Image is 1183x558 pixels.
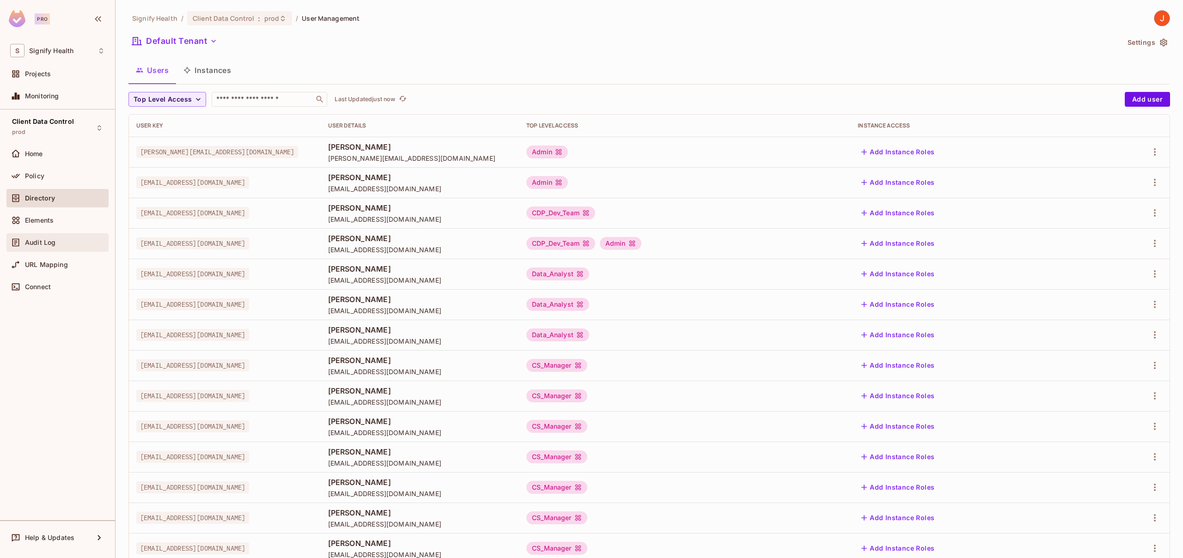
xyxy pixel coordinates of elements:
[328,245,512,254] span: [EMAIL_ADDRESS][DOMAIN_NAME]
[136,390,249,402] span: [EMAIL_ADDRESS][DOMAIN_NAME]
[136,298,249,310] span: [EMAIL_ADDRESS][DOMAIN_NAME]
[328,355,512,365] span: [PERSON_NAME]
[136,176,249,188] span: [EMAIL_ADDRESS][DOMAIN_NAME]
[136,207,249,219] span: [EMAIL_ADDRESS][DOMAIN_NAME]
[136,542,249,554] span: [EMAIL_ADDRESS][DOMAIN_NAME]
[302,14,360,23] span: User Management
[526,481,587,494] div: CS_Manager
[25,172,44,180] span: Policy
[136,512,249,524] span: [EMAIL_ADDRESS][DOMAIN_NAME]
[526,122,843,129] div: Top Level Access
[858,145,938,159] button: Add Instance Roles
[328,367,512,376] span: [EMAIL_ADDRESS][DOMAIN_NAME]
[526,146,568,158] div: Admin
[328,203,512,213] span: [PERSON_NAME]
[134,94,192,105] span: Top Level Access
[136,237,249,249] span: [EMAIL_ADDRESS][DOMAIN_NAME]
[328,306,512,315] span: [EMAIL_ADDRESS][DOMAIN_NAME]
[25,261,68,268] span: URL Mapping
[328,520,512,528] span: [EMAIL_ADDRESS][DOMAIN_NAME]
[399,95,407,104] span: refresh
[25,239,55,246] span: Audit Log
[328,489,512,498] span: [EMAIL_ADDRESS][DOMAIN_NAME]
[328,459,512,467] span: [EMAIL_ADDRESS][DOMAIN_NAME]
[328,276,512,285] span: [EMAIL_ADDRESS][DOMAIN_NAME]
[12,128,26,136] span: prod
[1154,11,1170,26] img: Justin Catterton
[136,329,249,341] span: [EMAIL_ADDRESS][DOMAIN_NAME]
[328,154,512,163] span: [PERSON_NAME][EMAIL_ADDRESS][DOMAIN_NAME]
[193,14,255,23] span: Client Data Control
[9,10,25,27] img: SReyMgAAAABJRU5ErkJggg==
[858,480,938,495] button: Add Instance Roles
[257,15,261,22] span: :
[328,337,512,346] span: [EMAIL_ADDRESS][DOMAIN_NAME]
[1124,35,1170,50] button: Settings
[526,176,568,189] div: Admin
[328,172,512,182] span: [PERSON_NAME]
[25,534,74,541] span: Help & Updates
[328,184,512,193] span: [EMAIL_ADDRESS][DOMAIN_NAME]
[858,419,938,434] button: Add Instance Roles
[328,215,512,224] span: [EMAIL_ADDRESS][DOMAIN_NAME]
[136,420,249,432] span: [EMAIL_ADDRESS][DOMAIN_NAME]
[858,449,938,464] button: Add Instance Roles
[858,206,938,220] button: Add Instance Roles
[25,150,43,158] span: Home
[136,481,249,493] span: [EMAIL_ADDRESS][DOMAIN_NAME]
[128,34,221,49] button: Default Tenant
[328,447,512,457] span: [PERSON_NAME]
[526,267,589,280] div: Data_Analyst
[136,146,298,158] span: [PERSON_NAME][EMAIL_ADDRESS][DOMAIN_NAME]
[136,268,249,280] span: [EMAIL_ADDRESS][DOMAIN_NAME]
[526,511,587,524] div: CS_Manager
[328,122,512,129] div: User Details
[328,142,512,152] span: [PERSON_NAME]
[328,398,512,406] span: [EMAIL_ADDRESS][DOMAIN_NAME]
[858,358,938,373] button: Add Instance Roles
[25,70,51,78] span: Projects
[328,386,512,396] span: [PERSON_NAME]
[1125,92,1170,107] button: Add user
[25,92,59,100] span: Monitoring
[264,14,280,23] span: prod
[128,59,176,82] button: Users
[328,508,512,518] span: [PERSON_NAME]
[136,451,249,463] span: [EMAIL_ADDRESS][DOMAIN_NAME]
[35,13,50,24] div: Pro
[526,328,589,341] div: Data_Analyst
[328,294,512,304] span: [PERSON_NAME]
[128,92,206,107] button: Top Level Access
[526,206,595,219] div: CDP_Dev_Team
[25,283,51,291] span: Connect
[858,236,938,251] button: Add Instance Roles
[10,44,24,57] span: S
[526,389,587,402] div: CS_Manager
[25,217,54,224] span: Elements
[858,175,938,190] button: Add Instance Roles
[181,14,183,23] li: /
[176,59,238,82] button: Instances
[526,450,587,463] div: CS_Manager
[136,122,313,129] div: User Key
[328,416,512,426] span: [PERSON_NAME]
[25,194,55,202] span: Directory
[335,96,395,103] p: Last Updated just now
[29,47,73,55] span: Workspace: Signify Health
[858,122,1086,129] div: Instance Access
[858,388,938,403] button: Add Instance Roles
[858,510,938,525] button: Add Instance Roles
[858,297,938,312] button: Add Instance Roles
[136,359,249,371] span: [EMAIL_ADDRESS][DOMAIN_NAME]
[328,538,512,548] span: [PERSON_NAME]
[328,264,512,274] span: [PERSON_NAME]
[526,298,589,311] div: Data_Analyst
[328,233,512,243] span: [PERSON_NAME]
[526,359,587,372] div: CS_Manager
[12,118,74,125] span: Client Data Control
[328,325,512,335] span: [PERSON_NAME]
[526,237,595,250] div: CDP_Dev_Team
[858,541,938,556] button: Add Instance Roles
[526,542,587,555] div: CS_Manager
[397,94,408,105] button: refresh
